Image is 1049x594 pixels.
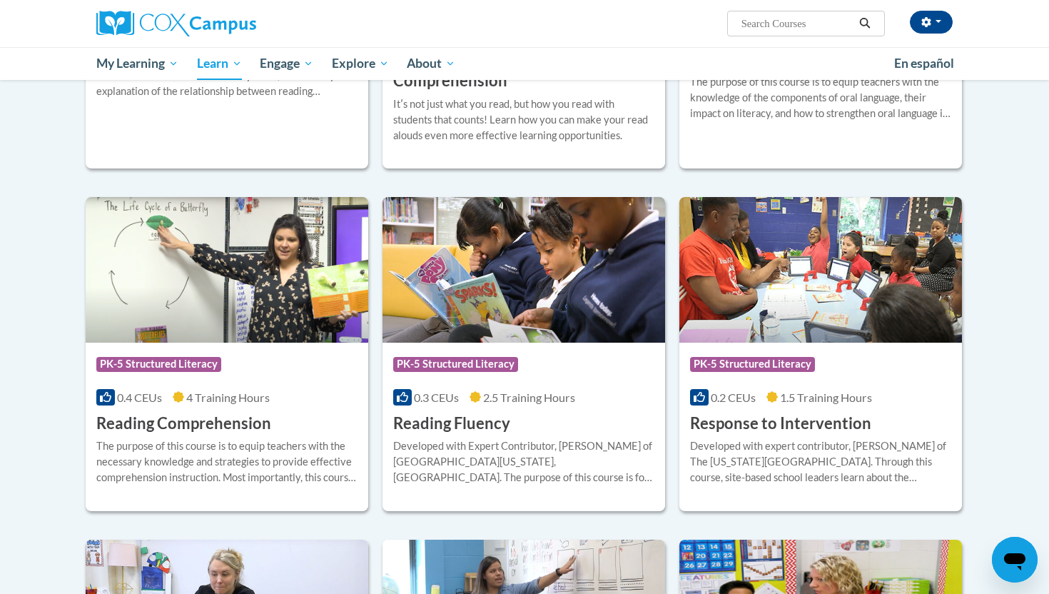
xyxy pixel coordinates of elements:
h3: Reading Fluency [393,413,510,435]
img: Course Logo [86,197,368,343]
input: Search Courses [740,15,854,32]
span: En español [894,56,954,71]
span: PK-5 Structured Literacy [393,357,518,371]
span: 0.3 CEUs [414,391,459,404]
span: 0.4 CEUs [117,391,162,404]
button: Search [854,15,876,32]
span: My Learning [96,55,178,72]
a: Course LogoPK-5 Structured Literacy0.3 CEUs2.5 Training Hours Reading FluencyDeveloped with Exper... [382,197,665,511]
span: Explore [332,55,389,72]
a: En español [885,49,963,79]
div: Developed with expert contributor, [PERSON_NAME] of The [US_STATE][GEOGRAPHIC_DATA]. Through this... [690,438,951,485]
button: Account Settings [910,11,953,34]
h3: Response to Intervention [690,413,871,435]
span: 4 Training Hours [186,391,270,404]
div: Developed with Expert Contributor, [PERSON_NAME] of [GEOGRAPHIC_DATA][US_STATE], [GEOGRAPHIC_DATA... [393,438,654,485]
a: Engage [250,47,323,80]
iframe: Button to launch messaging window [992,537,1038,583]
a: Learn [188,47,251,80]
span: Engage [260,55,313,72]
a: Cox Campus [96,11,368,36]
span: 1.5 Training Hours [780,391,872,404]
span: About [407,55,455,72]
div: The purpose of this course is to equip teachers with the knowledge of the components of oral lang... [690,74,951,121]
a: Explore [323,47,398,80]
a: About [398,47,465,80]
div: Itʹs not just what you read, but how you read with students that counts! Learn how you can make y... [393,96,654,144]
span: Learn [197,55,242,72]
a: My Learning [87,47,188,80]
div: The purpose of this course is to equip teachers with the necessary knowledge and strategies to pr... [96,438,358,485]
span: PK-5 Structured Literacy [690,357,815,371]
a: Course LogoPK-5 Structured Literacy0.4 CEUs4 Training Hours Reading ComprehensionThe purpose of t... [86,197,368,511]
span: PK-5 Structured Literacy [96,357,221,371]
img: Course Logo [382,197,665,343]
h3: Reading Comprehension [96,413,271,435]
span: 2.5 Training Hours [483,391,575,404]
a: Course LogoPK-5 Structured Literacy0.2 CEUs1.5 Training Hours Response to InterventionDeveloped w... [679,197,962,511]
img: Course Logo [679,197,962,343]
img: Cox Campus [96,11,256,36]
span: 0.2 CEUs [711,391,756,404]
div: Main menu [75,47,974,80]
